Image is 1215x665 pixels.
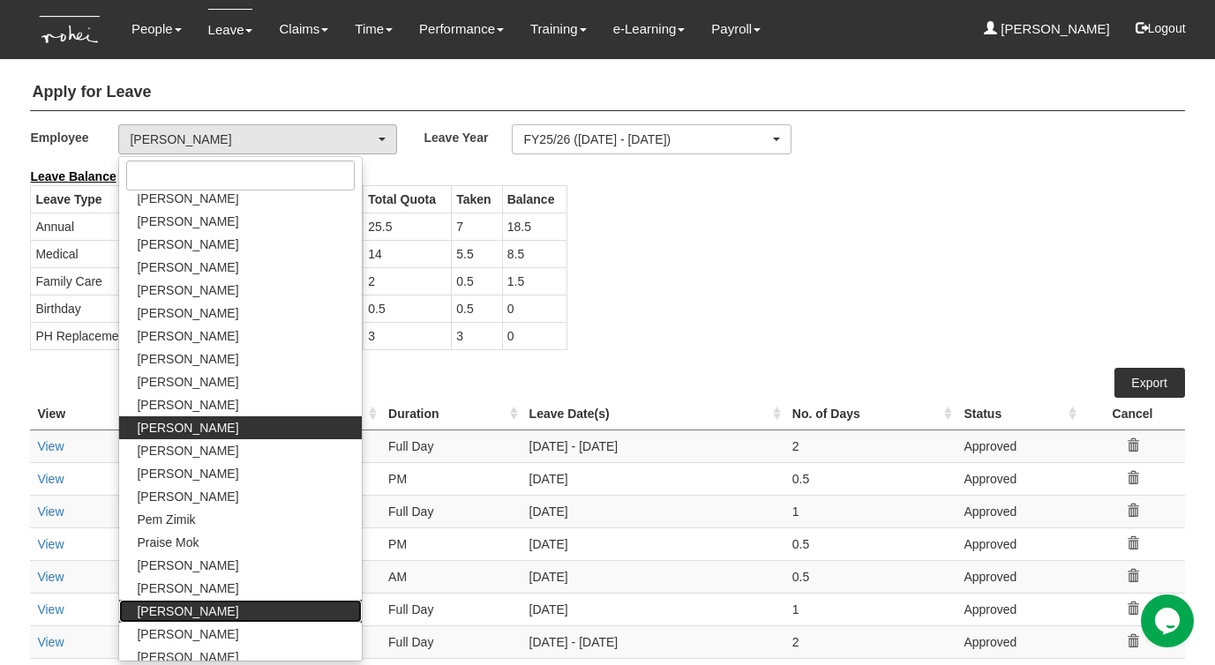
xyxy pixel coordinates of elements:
b: Leave Balance [30,169,116,183]
td: PH Replacement [31,322,148,349]
span: [PERSON_NAME] [137,625,238,643]
td: Annual [31,213,148,240]
th: Cancel [1081,398,1185,430]
th: Duration : activate to sort column ascending [381,398,522,430]
a: View [37,635,64,649]
span: [PERSON_NAME] [137,419,238,437]
td: Birthday [31,295,148,322]
iframe: chat widget [1141,594,1197,647]
td: Medical [31,240,148,267]
td: Approved [956,625,1080,658]
label: Leave Year [424,124,512,150]
td: [DATE] [522,527,785,560]
span: [PERSON_NAME] [137,465,238,482]
td: PM [381,462,522,495]
td: 2 [364,267,452,295]
button: FY25/26 ([DATE] - [DATE]) [512,124,791,154]
a: Claims [279,9,328,49]
th: View [30,398,114,430]
span: [PERSON_NAME] [137,258,238,276]
td: AM [381,560,522,593]
td: Full Day [381,495,522,527]
td: 0.5 [785,462,957,495]
a: Export [1114,368,1185,398]
td: PM [381,527,522,560]
a: View [37,439,64,453]
td: 7 [452,213,502,240]
span: [PERSON_NAME] [137,281,238,299]
td: 25.5 [364,213,452,240]
label: Employee [30,124,118,150]
td: [DATE] [522,560,785,593]
a: View [37,602,64,616]
a: Leave [208,9,253,50]
a: Training [530,9,587,49]
th: Leave Date(s) : activate to sort column ascending [522,398,785,430]
span: Praise Mok [137,534,199,551]
th: Status : activate to sort column ascending [956,398,1080,430]
td: Approved [956,527,1080,560]
th: Taken [452,185,502,213]
td: 8.5 [502,240,567,267]
td: [DATE] [522,593,785,625]
td: 0.5 [452,295,502,322]
a: [PERSON_NAME] [984,9,1110,49]
span: [PERSON_NAME] [137,488,238,505]
button: Logout [1123,7,1198,49]
td: Approved [956,495,1080,527]
span: [PERSON_NAME] [137,327,238,345]
td: 18.5 [502,213,567,240]
span: [PERSON_NAME] [137,557,238,574]
td: Full Day [381,593,522,625]
td: 2 [785,430,957,462]
span: [PERSON_NAME] [137,213,238,230]
td: [DATE] - [DATE] [522,625,785,658]
td: [DATE] - [DATE] [522,430,785,462]
h4: Apply for Leave [30,75,1184,111]
button: [PERSON_NAME] [118,124,397,154]
td: 0.5 [364,295,452,322]
th: Leave Type [31,185,148,213]
td: Full Day [381,625,522,658]
a: Time [355,9,393,49]
span: [PERSON_NAME] [137,373,238,391]
th: Total Quota [364,185,452,213]
a: View [37,504,64,519]
div: FY25/26 ([DATE] - [DATE]) [523,131,769,148]
span: [PERSON_NAME] [137,304,238,322]
span: [PERSON_NAME] [137,396,238,414]
span: [PERSON_NAME] [137,235,238,253]
td: 3 [364,322,452,349]
th: Edit [114,398,186,430]
a: View [37,570,64,584]
span: [PERSON_NAME] [137,442,238,460]
td: 0 [502,322,567,349]
a: e-Learning [613,9,686,49]
td: 0.5 [785,560,957,593]
td: Full Day [381,430,522,462]
td: Approved [956,560,1080,593]
span: [PERSON_NAME] [137,602,238,620]
a: Performance [419,9,504,49]
th: No. of Days : activate to sort column ascending [785,398,957,430]
td: 1.5 [502,267,567,295]
td: 2 [785,625,957,658]
td: [DATE] [522,495,785,527]
td: 0 [502,295,567,322]
th: Balance [502,185,567,213]
span: [PERSON_NAME] [137,579,238,597]
td: [DATE] [522,462,785,495]
a: View [37,537,64,551]
span: Pem Zimik [137,511,195,528]
td: Approved [956,462,1080,495]
td: Approved [956,593,1080,625]
td: 3 [452,322,502,349]
td: 0.5 [785,527,957,560]
td: 1 [785,495,957,527]
td: Family Care [31,267,148,295]
input: Search [126,161,354,191]
span: [PERSON_NAME] [137,190,238,207]
a: View [37,472,64,486]
span: [PERSON_NAME] [137,350,238,368]
td: 5.5 [452,240,502,267]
